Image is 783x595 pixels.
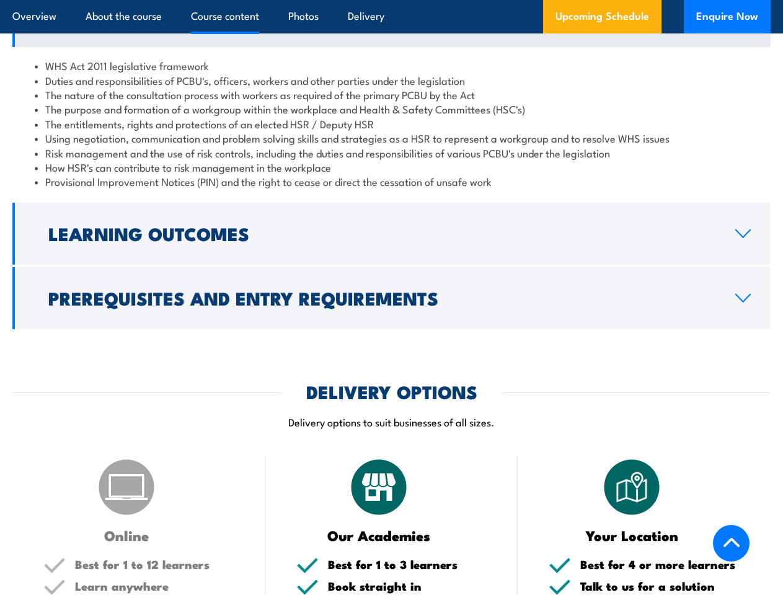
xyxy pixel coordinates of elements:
[12,203,771,265] a: Learning Outcomes
[328,580,487,592] h5: Book straight in
[328,558,487,570] h5: Best for 1 to 3 learners
[75,558,234,570] h5: Best for 1 to 12 learners
[35,102,748,116] li: The purpose and formation of a workgroup within the workplace and Health & Safety Committees (HSC's)
[48,289,715,306] h2: Prerequisites and Entry Requirements
[12,415,771,429] p: Delivery options to suit businesses of all sizes.
[35,87,748,102] li: The nature of the consultation process with workers as required of the primary PCBU by the Act
[549,528,715,542] h3: Your Location
[35,58,748,73] li: WHS Act 2011 legislative framework
[35,73,748,87] li: Duties and responsibilities of PCBU's, officers, workers and other parties under the legislation
[12,267,771,329] a: Prerequisites and Entry Requirements
[43,528,210,542] h3: Online
[306,383,477,399] h2: DELIVERY OPTIONS
[296,528,462,542] h3: Our Academies
[35,117,748,131] li: The entitlements, rights and protections of an elected HSR / Deputy HSR
[580,558,740,570] h5: Best for 4 or more learners
[48,225,715,241] h2: Learning Outcomes
[75,580,234,592] h5: Learn anywhere
[35,174,748,188] li: Provisional Improvement Notices (PIN) and the right to cease or direct the cessation of unsafe work
[580,580,740,592] h5: Talk to us for a solution
[35,146,748,160] li: Risk management and the use of risk controls, including the duties and responsibilities of variou...
[35,160,748,174] li: How HSR's can contribute to risk management in the workplace
[35,131,748,145] li: Using negotiation, communication and problem solving skills and strategies as a HSR to represent ...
